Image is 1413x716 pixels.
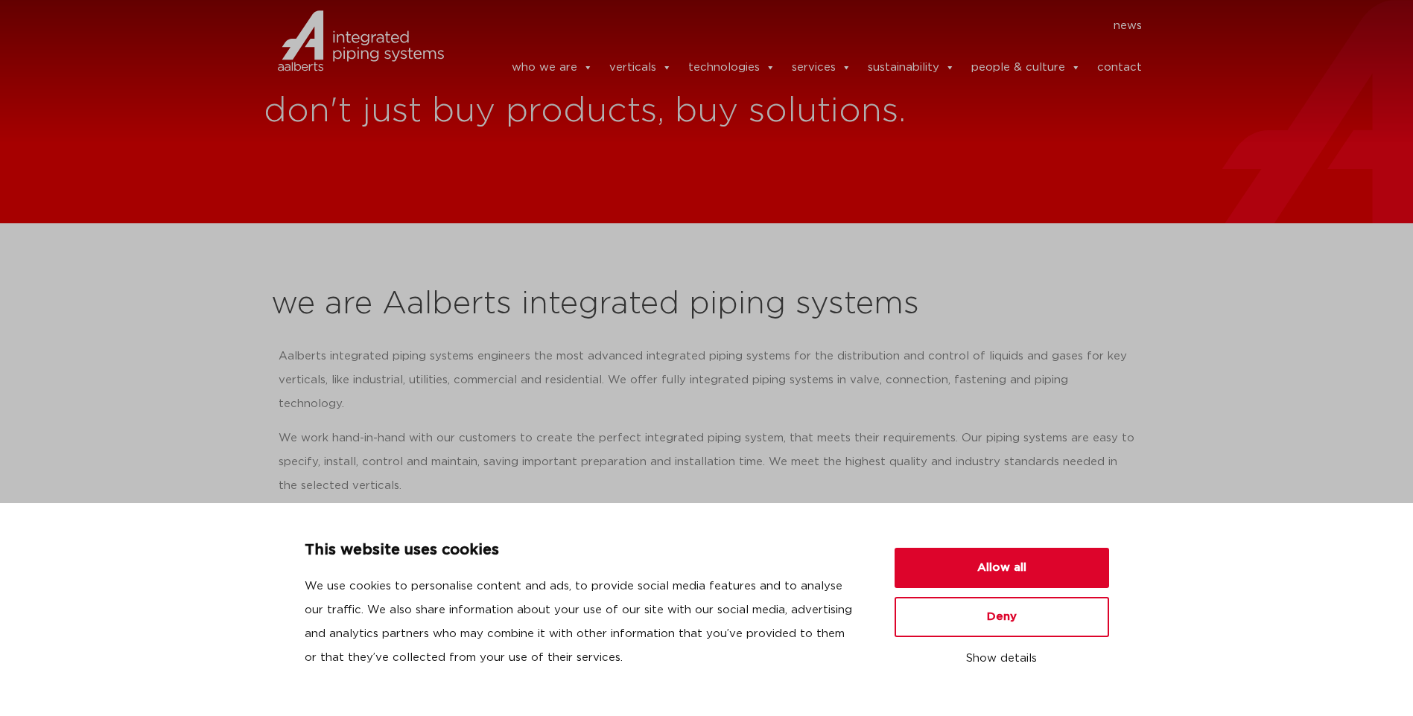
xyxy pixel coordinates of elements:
[1114,14,1142,38] a: news
[895,646,1109,671] button: Show details
[279,426,1135,498] p: We work hand-in-hand with our customers to create the perfect integrated piping system, that meet...
[466,14,1143,38] nav: Menu
[305,575,859,670] p: We use cookies to personalise content and ads, to provide social media features and to analyse ou...
[512,53,593,83] a: who we are
[271,287,1143,322] h2: we are Aalberts integrated piping systems
[895,597,1109,637] button: Deny
[1097,53,1142,83] a: contact
[971,53,1081,83] a: people & culture
[279,345,1135,416] p: Aalberts integrated piping systems engineers the most advanced integrated piping systems for the ...
[868,53,955,83] a: sustainability
[792,53,851,83] a: services
[305,539,859,563] p: This website uses cookies
[688,53,775,83] a: technologies
[609,53,672,83] a: verticals
[895,548,1109,588] button: Allow all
